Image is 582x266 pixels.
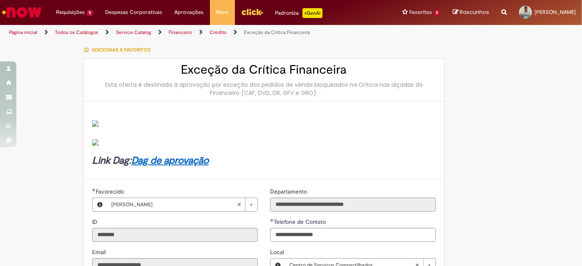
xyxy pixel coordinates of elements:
a: Crédito [210,29,226,36]
ul: Trilhas de página [6,25,382,40]
span: Obrigatório Preenchido [92,188,96,192]
label: Somente leitura - ID [92,218,99,226]
span: Despesas Corporativas [106,8,162,16]
label: Somente leitura - Departamento [270,187,309,196]
a: Financeiro [169,29,192,36]
button: Favorecido, Visualizar este registro Henrique Marciano Da Silva [92,198,107,211]
img: sys_attachment.do [92,139,99,146]
p: +GenAi [302,8,323,18]
a: Dag de aprovação [131,154,209,167]
input: Telefone de Contato [270,228,436,242]
div: Esta oferta é destinada à aprovação por exceção dos pedidos de venda bloqueados na Crítica nas al... [92,81,436,97]
span: Rascunhos [460,8,489,16]
span: Obrigatório Preenchido [270,219,274,222]
span: Favoritos [409,8,432,16]
span: Telefone de Contato [274,218,327,225]
button: Adicionar a Favoritos [83,41,155,59]
span: Somente leitura - Departamento [270,188,309,195]
input: ID [92,228,258,242]
a: Exceção da Crítica Financeira [244,29,310,36]
label: Somente leitura - Email [92,248,107,256]
abbr: Limpar campo Favorecido [233,198,245,211]
span: More [216,8,229,16]
span: 5 [86,9,93,16]
span: [PERSON_NAME] [535,9,576,16]
img: sys_attachment.do [92,120,99,127]
span: 5 [433,9,440,16]
div: Padroniza [275,8,323,18]
h2: Exceção da Crítica Financeira [92,63,436,77]
span: Adicionar a Favoritos [92,47,151,53]
input: Departamento [270,198,436,212]
span: Local [270,248,286,256]
span: Requisições [56,8,85,16]
strong: Link Dag: [92,154,209,167]
span: Necessários - Favorecido [96,188,126,195]
span: [PERSON_NAME] [111,198,237,211]
a: Rascunhos [453,9,489,16]
img: ServiceNow [1,4,43,20]
span: Aprovações [175,8,204,16]
a: Service Catalog [116,29,151,36]
img: click_logo_yellow_360x200.png [241,6,263,18]
a: [PERSON_NAME]Limpar campo Favorecido [107,198,257,211]
a: Página inicial [9,29,37,36]
a: Todos os Catálogos [55,29,98,36]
